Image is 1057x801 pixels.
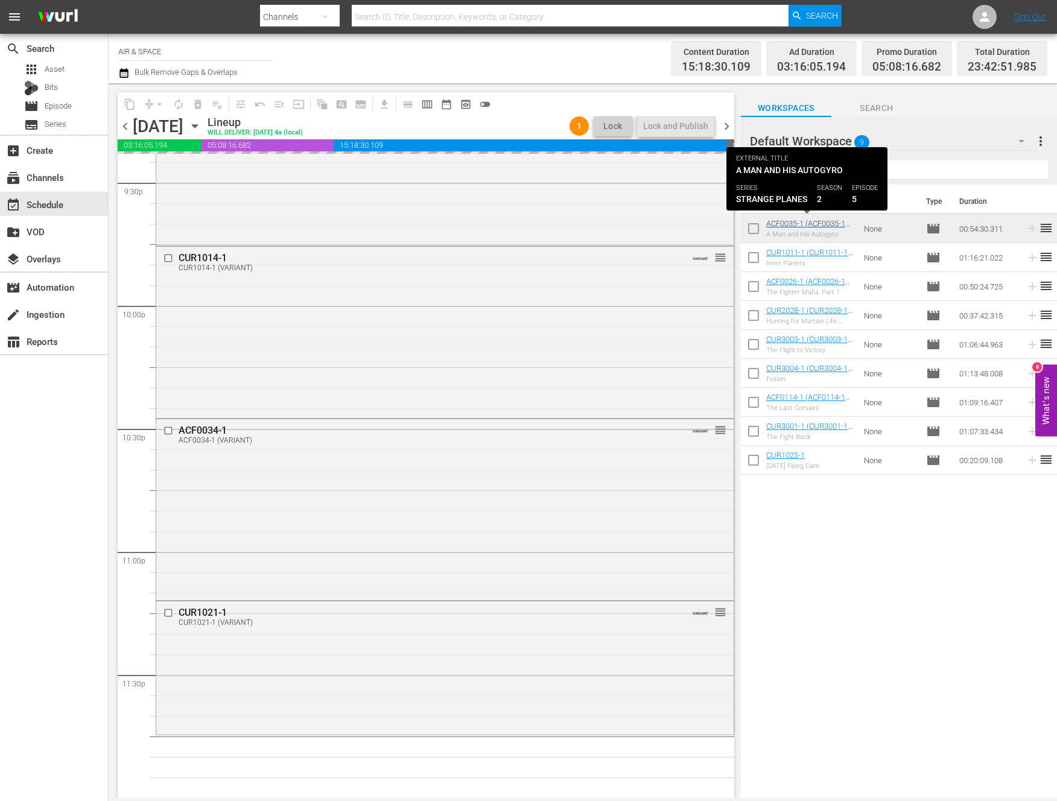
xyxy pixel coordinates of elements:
[1039,337,1053,351] span: reorder
[854,130,869,155] span: 9
[45,118,66,130] span: Series
[954,359,1021,388] td: 01:13:48.008
[954,214,1021,243] td: 00:54:30.311
[133,68,238,77] span: Bulk Remove Gaps & Overlaps
[777,43,846,60] div: Ad Duration
[857,185,919,218] th: Ext. ID
[954,417,1021,446] td: 01:07:33.434
[952,185,1024,218] th: Duration
[394,92,417,116] span: Day Calendar View
[456,95,475,114] span: View Backup
[954,243,1021,272] td: 01:16:21.022
[766,185,857,218] th: Title
[351,95,370,114] span: Create Series Block
[7,10,22,24] span: menu
[682,43,751,60] div: Content Duration
[1032,363,1042,372] div: 9
[859,301,921,330] td: None
[421,98,433,110] span: calendar_view_week_outlined
[1026,454,1039,467] svg: Add to Schedule
[766,259,854,267] div: Inner Planets
[1039,308,1053,322] span: reorder
[714,423,726,437] span: reorder
[954,272,1021,301] td: 00:50:24.725
[714,606,726,619] span: reorder
[332,95,351,114] span: Create Search Block
[766,219,850,237] a: ACF0035-1 (ACF0035-1 (VARIANT))
[45,63,65,75] span: Asset
[308,92,332,116] span: Refresh All Search Blocks
[766,277,850,295] a: ACF0026-1 (ACF0026-1 (VARIANT))
[766,393,850,411] a: ACF0114-1 (ACF0114-1 (10/25 UPDATE))
[859,446,921,475] td: None
[714,606,726,618] button: reorder
[6,42,21,56] span: Search
[250,95,270,114] span: Revert to Primary Episode
[926,424,941,438] span: Episode
[954,330,1021,359] td: 01:06:44.963
[479,98,491,110] span: toggle_off
[179,425,667,436] div: ACF0034-1
[417,95,437,114] span: Week Calendar View
[859,243,921,272] td: None
[766,317,854,325] div: Hunting for Martian Life: Perserverence
[872,60,941,74] span: 05:08:16.682
[1039,279,1053,293] span: reorder
[139,95,169,114] span: Remove Gaps & Overlaps
[766,462,819,470] div: [DATE] Flying Cars
[118,119,133,134] span: chevron_left
[789,5,842,27] button: Search
[859,359,921,388] td: None
[859,214,921,243] td: None
[919,185,952,218] th: Type
[1026,280,1039,293] svg: Add to Schedule
[693,423,708,433] span: VARIANT
[926,279,941,294] span: Episode
[741,101,831,116] span: Workspaces
[766,306,852,324] a: CUR2028-1 (CUR2028-1 (VARIANT))
[637,115,714,137] button: Lock and Publish
[766,375,854,383] div: Fusion
[766,451,805,460] a: CUR1025-1
[598,120,627,133] span: Lock
[693,606,708,615] span: VARIANT
[750,124,1036,158] div: Default Workspace
[370,92,394,116] span: Download as CSV
[118,139,202,151] span: 03:16:05.194
[926,366,941,381] span: Episode
[188,95,208,114] span: Select an event to delete
[1039,452,1053,467] span: reorder
[859,330,921,359] td: None
[714,423,726,435] button: reorder
[208,116,303,129] div: Lineup
[570,121,589,131] span: 1
[334,139,727,151] span: 15:18:30.109
[24,118,39,132] span: Series
[1039,250,1053,264] span: reorder
[6,252,21,267] span: Overlays
[1039,221,1053,235] span: reorder
[872,43,941,60] div: Promo Duration
[6,198,21,212] span: Schedule
[766,364,852,382] a: CUR3004-1 (CUR3004-1 (10/25 PREMIER))
[859,388,921,417] td: None
[202,139,334,151] span: 05:08:16.682
[1026,425,1039,438] svg: Add to Schedule
[270,95,289,114] span: Fill episodes with ad slates
[831,101,922,116] span: Search
[926,453,941,467] span: Episode
[179,607,667,618] div: CUR1021-1
[766,288,854,296] div: The Fighter Mafia: Part 1
[45,100,72,112] span: Episode
[719,119,734,134] span: chevron_right
[859,417,921,446] td: None
[954,446,1021,475] td: 00:20:09.108
[926,250,941,265] span: Episode
[954,388,1021,417] td: 01:09:16.407
[24,62,39,77] span: Asset
[1026,367,1039,380] svg: Add to Schedule
[6,335,21,349] span: Reports
[440,98,452,110] span: date_range_outlined
[460,98,472,110] span: preview_outlined
[766,433,854,441] div: The Fight Back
